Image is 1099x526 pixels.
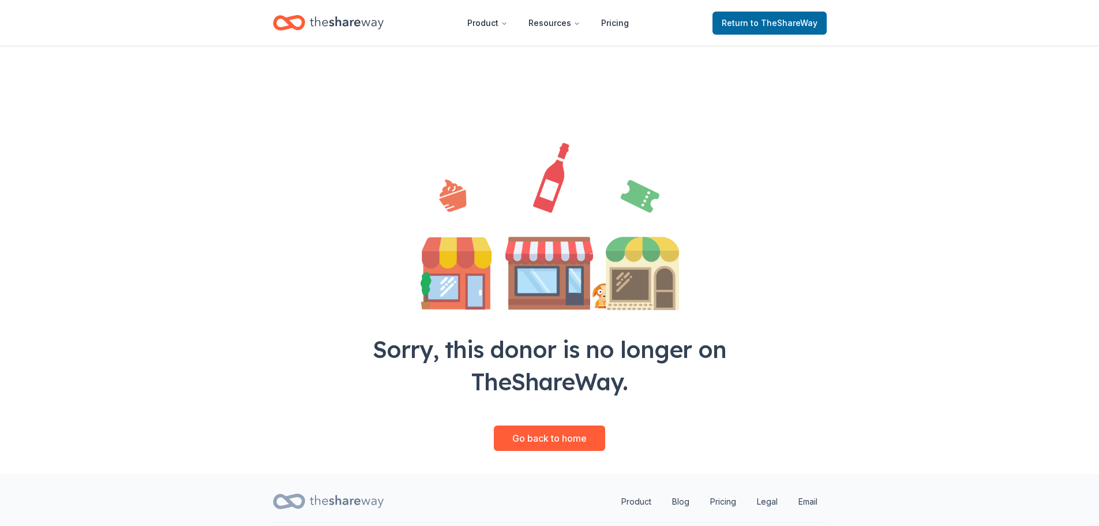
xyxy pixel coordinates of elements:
[748,490,787,513] a: Legal
[663,490,699,513] a: Blog
[347,333,753,398] div: Sorry, this donor is no longer on TheShareWay.
[519,12,590,35] button: Resources
[458,9,638,36] nav: Main
[494,426,605,451] a: Go back to home
[592,12,638,35] a: Pricing
[273,9,384,36] a: Home
[421,143,679,310] img: Illustration for landing page
[612,490,661,513] a: Product
[751,18,817,28] span: to TheShareWay
[701,490,745,513] a: Pricing
[458,12,517,35] button: Product
[722,16,817,30] span: Return
[789,490,827,513] a: Email
[712,12,827,35] a: Returnto TheShareWay
[612,490,827,513] nav: quick links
